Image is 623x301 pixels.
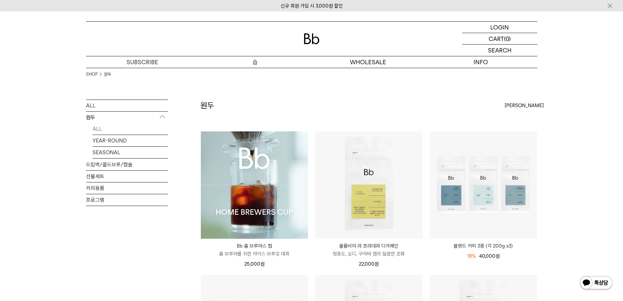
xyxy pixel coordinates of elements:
p: SEARCH [488,45,511,56]
a: 숍 [199,56,312,68]
p: INFO [424,56,537,68]
a: SUBSCRIBE [86,56,199,68]
div: 18% [467,252,476,260]
a: YEAR-ROUND [93,135,168,146]
a: SEASONAL [93,147,168,158]
a: ALL [93,123,168,135]
span: 40,000 [479,253,500,259]
a: 원두 [104,71,111,78]
p: 콜롬비아 라 프라데라 디카페인 [315,242,423,250]
h2: 원두 [200,100,214,111]
a: 신규 회원 가입 시 3,000원 할인 [281,3,343,9]
span: 25,000 [244,261,265,267]
a: 콜롬비아 라 프라데라 디카페인 청포도, 오디, 구아바 잼의 달콤한 조화 [315,242,423,258]
a: 드립백/콜드브루/캡슐 [86,159,168,170]
a: 선물세트 [86,171,168,182]
img: 블렌드 커피 3종 (각 200g x3) [430,131,537,239]
img: Bb 홈 브루어스 컵 [201,131,308,239]
a: 프로그램 [86,194,168,206]
span: 원 [495,253,500,259]
a: SHOP [86,71,97,78]
a: LOGIN [462,22,537,33]
img: 콜롬비아 라 프라데라 디카페인 [315,131,423,239]
span: [PERSON_NAME] [505,102,544,109]
img: 로고 [304,33,320,44]
span: 원 [260,261,265,267]
a: ALL [86,100,168,111]
p: Bb 홈 브루어스 컵 [201,242,308,250]
span: 원 [374,261,379,267]
a: Bb 홈 브루어스 컵 홈 브루어를 위한 아이스 브루잉 대회 [201,242,308,258]
a: 원두 [199,68,312,79]
span: 22,000 [359,261,379,267]
img: 카카오톡 채널 1:1 채팅 버튼 [579,275,613,291]
a: 커피용품 [86,182,168,194]
p: (0) [504,33,511,44]
p: 원두 [86,112,168,123]
a: 블렌드 커피 3종 (각 200g x3) [430,242,537,250]
p: 청포도, 오디, 구아바 잼의 달콤한 조화 [315,250,423,258]
p: CART [489,33,504,44]
p: LOGIN [490,22,509,33]
p: WHOLESALE [312,56,424,68]
a: CART (0) [462,33,537,45]
p: 홈 브루어를 위한 아이스 브루잉 대회 [201,250,308,258]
